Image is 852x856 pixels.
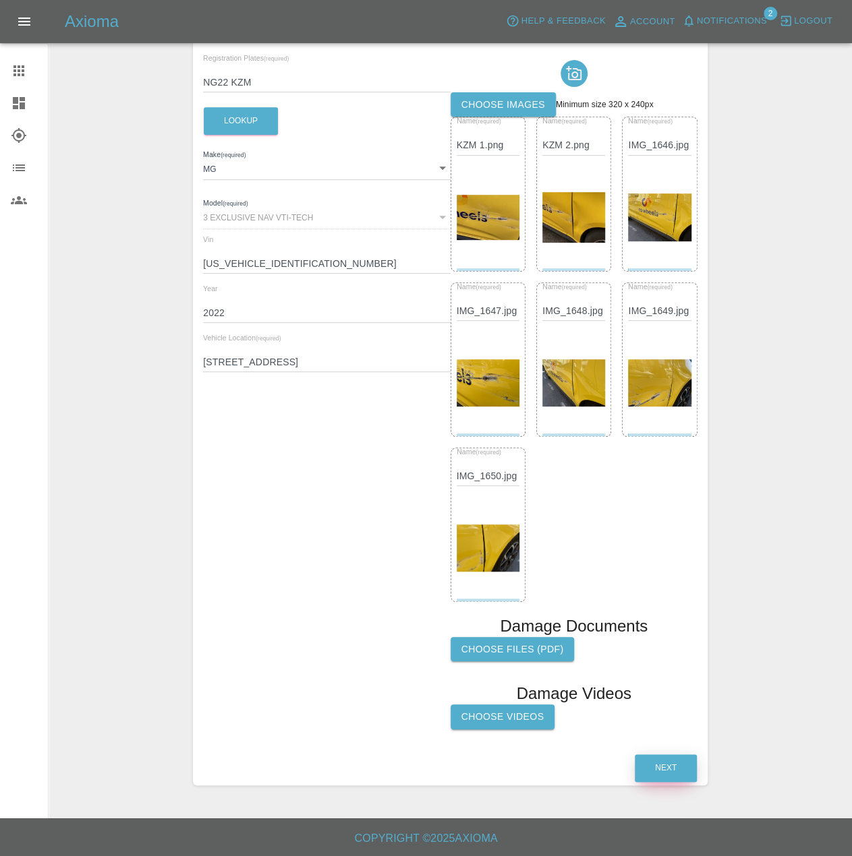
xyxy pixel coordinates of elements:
[542,282,587,291] span: Name
[476,284,501,290] small: (required)
[457,282,501,291] span: Name
[8,5,40,38] button: Open drawer
[203,156,450,180] div: MG
[457,117,501,125] span: Name
[794,13,832,29] span: Logout
[609,11,679,32] a: Account
[204,107,278,135] button: Lookup
[630,14,675,30] span: Account
[776,11,836,32] button: Logout
[451,637,575,662] label: Choose files (pdf)
[503,11,608,32] button: Help & Feedback
[203,204,450,228] div: 3 EXCLUSIVE NAV VTI-TECH
[648,284,673,290] small: (required)
[542,117,587,125] span: Name
[223,201,248,207] small: (required)
[221,152,246,158] small: (required)
[451,704,555,729] label: Choose Videos
[635,754,697,782] button: Next
[628,117,673,125] span: Name
[516,683,631,704] h1: Damage Videos
[203,334,281,342] span: Vehicle Location
[203,284,218,293] span: Year
[521,13,605,29] span: Help & Feedback
[648,119,673,125] small: (required)
[203,150,246,160] label: Make
[476,449,501,455] small: (required)
[697,13,767,29] span: Notifications
[628,282,673,291] span: Name
[679,11,770,32] button: Notifications
[11,829,841,848] h6: Copyright © 2025 Axioma
[203,235,213,243] span: Vin
[264,55,289,61] small: (required)
[764,7,777,20] span: 2
[203,54,289,62] span: Registration Plates
[561,119,586,125] small: (required)
[451,92,556,117] label: Choose images
[561,284,586,290] small: (required)
[203,198,248,209] label: Model
[476,119,501,125] small: (required)
[256,335,281,341] small: (required)
[500,615,648,637] h1: Damage Documents
[65,11,119,32] h5: Axioma
[556,100,654,109] span: Minimum size 320 x 240px
[457,448,501,456] span: Name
